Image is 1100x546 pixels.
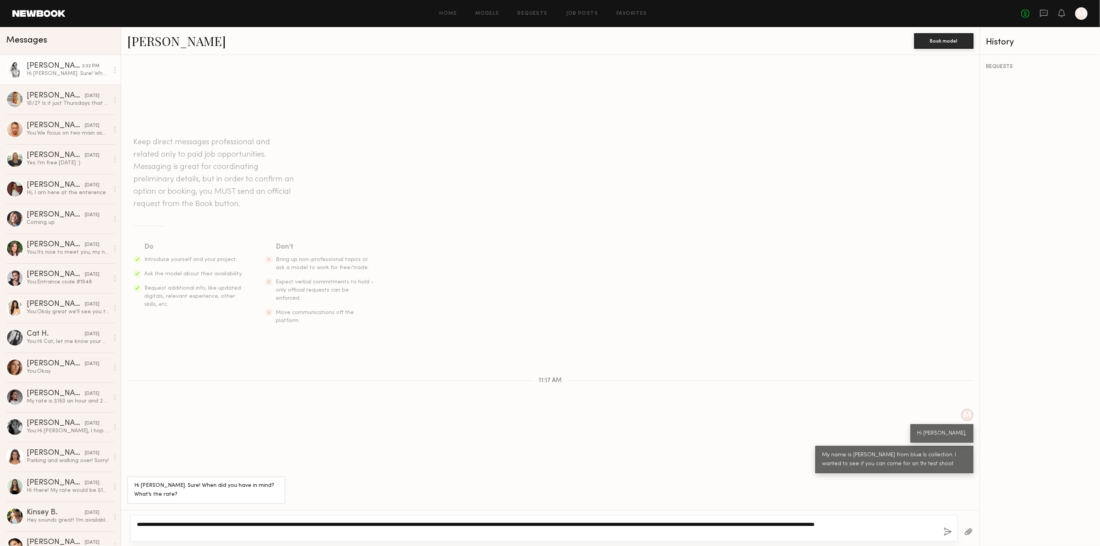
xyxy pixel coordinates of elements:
div: Hi, I am here at the enterence [27,189,109,196]
div: My rate is $150 an hour and 2 hours minimum [27,398,109,405]
div: [DATE] [85,479,99,487]
div: [PERSON_NAME] [27,152,85,159]
div: Cat H. [27,330,85,338]
span: 11:17 AM [539,377,562,384]
div: Hi there! My rate would be $100/hr after fees so a $200 flat rate. [27,487,109,494]
a: [PERSON_NAME] [127,32,226,49]
div: [PERSON_NAME] [27,300,85,308]
div: My name is [PERSON_NAME] from blue b collection. I wanted to see if you can come for an 1hr test ... [822,451,967,469]
div: [DATE] [85,509,99,517]
div: History [986,38,1095,47]
div: [PERSON_NAME] [27,241,85,249]
div: [DATE] [85,331,99,338]
div: Don’t [276,242,375,253]
div: You: Okay [27,368,109,375]
div: [PERSON_NAME] [27,181,85,189]
div: [DATE] [85,212,99,219]
div: [PERSON_NAME] [27,390,85,398]
div: You: We focus on two main aspects: first, the online portfolio. When candidates arrive, they ofte... [27,130,109,137]
div: Parking and walking over! Sorry! [27,457,109,464]
div: [PERSON_NAME] [27,479,85,487]
div: You: Hi Cat, let me know your availability [27,338,109,345]
div: [DATE] [85,450,99,457]
div: Kinsey B. [27,509,85,517]
span: Messages [6,36,47,45]
div: [PERSON_NAME] [27,449,85,457]
div: Do [144,242,243,253]
span: Move communications off the platform. [276,310,354,323]
div: [DATE] [85,182,99,189]
div: [DATE] [85,271,99,278]
div: REQUESTS [986,64,1095,70]
div: Yes I’m free [DATE] :) [27,159,109,167]
div: You: Okay great we'll see you then [27,308,109,316]
span: Bring up non-professional topics or ask a model to work for free/trade. [276,257,369,270]
a: Job Posts [566,11,598,16]
div: [DATE] [85,360,99,368]
a: M [1075,7,1088,20]
button: Book model [914,33,974,49]
div: [PERSON_NAME] [27,122,85,130]
a: Models [475,11,499,16]
div: You: Its nice to meet you, my name is [PERSON_NAME] and I am the Head Designer at Blue B Collecti... [27,249,109,256]
div: Hi [PERSON_NAME], [917,429,967,438]
div: Hi [PERSON_NAME]. Sure! When did you have in mind? What’s the rate? [27,70,109,77]
div: Hi [PERSON_NAME]. Sure! When did you have in mind? What’s the rate? [134,481,278,499]
a: Home [440,11,457,16]
div: [DATE] [85,152,99,159]
div: [PERSON_NAME] [27,271,85,278]
div: [PERSON_NAME] [27,92,85,100]
header: Keep direct messages professional and related only to paid job opportunities. Messaging is great ... [133,136,296,210]
span: Request additional info, like updated digitals, relevant experience, other skills, etc. [144,286,241,307]
a: Favorites [617,11,647,16]
span: Expect verbal commitments to hold - only official requests can be enforced. [276,280,374,301]
a: Requests [518,11,548,16]
div: [PERSON_NAME] [27,360,85,368]
div: [DATE] [85,301,99,308]
div: [DATE] [85,122,99,130]
div: [DATE] [85,92,99,100]
div: [DATE] [85,390,99,398]
div: [DATE] [85,420,99,427]
div: [PERSON_NAME] [27,211,85,219]
span: Ask the model about their availability. [144,271,243,276]
div: [DATE] [85,241,99,249]
div: You: Entrance code #1948 [27,278,109,286]
div: 2:32 PM [82,63,99,70]
div: Hey sounds great! I’m available [DATE] & [DATE]! My current rate is $120 per hr 😊 [27,517,109,524]
div: [PERSON_NAME] [27,62,82,70]
div: Coming up [27,219,109,226]
a: Book model [914,37,974,44]
div: You: Hi [PERSON_NAME], I hop you are well :) I just wanted to see if your available [DATE] (5/20)... [27,427,109,435]
div: 10/2? Is it just Thursdays that you have available? If so would the 9th or 16th work? [27,100,109,107]
div: [PERSON_NAME] [27,420,85,427]
span: Introduce yourself and your project. [144,257,237,262]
